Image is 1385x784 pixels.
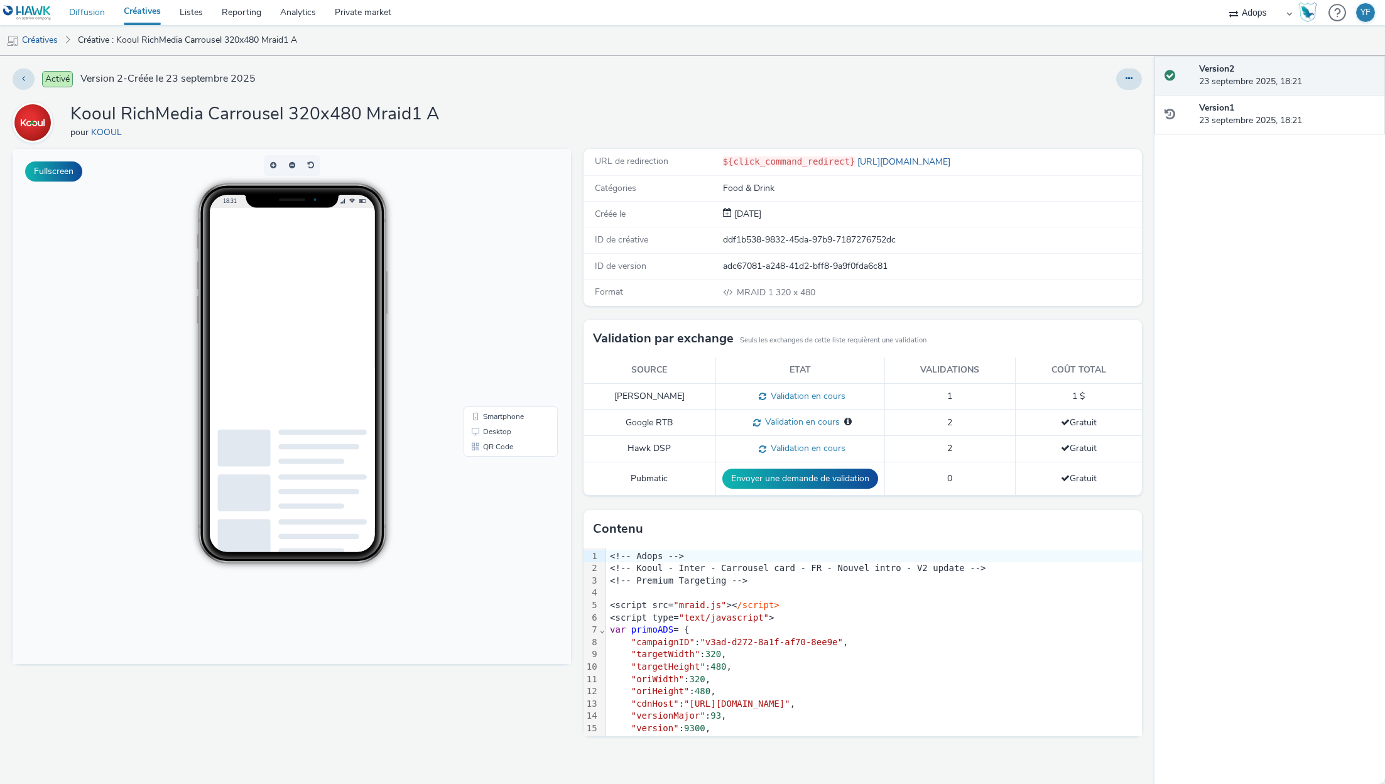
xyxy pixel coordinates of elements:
div: 12 [584,685,599,698]
span: "oriWidth" [631,674,684,684]
th: Validations [884,357,1015,383]
img: Hawk Academy [1298,3,1317,23]
div: : , [606,698,1141,710]
button: Envoyer une demande de validation [722,469,878,489]
div: : , [606,722,1141,735]
span: "text/javascript" [679,612,769,623]
div: 13 [584,698,599,710]
div: 11 [584,673,599,686]
div: 1 [584,550,599,563]
li: Smartphone [454,260,543,275]
div: : , [606,636,1141,649]
li: QR Code [454,290,543,305]
span: ID de version [595,260,646,272]
div: 8 [584,636,599,649]
a: Hawk Academy [1298,3,1322,23]
div: 23 septembre 2025, 18:21 [1199,63,1375,89]
div: <script src= >< [606,599,1141,612]
span: Smartphone [470,264,511,271]
span: Fold line [599,624,606,634]
span: Format [595,286,623,298]
strong: Version 2 [1199,63,1234,75]
th: Coût total [1015,357,1141,383]
span: 0 [947,472,952,484]
span: primoADS [631,624,673,634]
td: Hawk DSP [584,436,715,462]
span: Gratuit [1061,442,1097,454]
span: 9300 [684,723,705,733]
small: Seuls les exchanges de cette liste requièrent une validation [740,335,926,346]
div: : , [606,661,1141,673]
span: Gratuit [1061,472,1097,484]
img: KOOUL [14,104,51,141]
span: Validation en cours [766,390,845,402]
a: KOOUL [91,126,127,138]
span: "targetHeight" [631,661,705,672]
span: URL de redirection [595,155,668,167]
td: [PERSON_NAME] [584,383,715,410]
h3: Contenu [593,520,643,538]
div: <!-- Adops --> [606,550,1141,563]
span: "targetWidth" [631,649,700,659]
div: 3 [584,575,599,587]
div: : , [606,685,1141,698]
li: Desktop [454,275,543,290]
span: /script> [737,600,779,610]
span: 93 [710,710,721,721]
div: adc67081-a248-41d2-bff8-9a9f0fda6c81 [723,260,1141,273]
div: 10 [584,661,599,673]
div: 14 [584,710,599,722]
div: 23 septembre 2025, 18:21 [1199,102,1375,128]
div: : , [606,648,1141,661]
div: 5 [584,599,599,612]
div: = { [606,624,1141,636]
span: "v3ad-d272-8a1f-af70-8ee9e" [700,637,843,647]
div: <!-- Kooul - Inter - Carrousel card - FR - Nouvel intro - V2 update --> [606,562,1141,575]
div: 4 [584,587,599,599]
span: 2 [947,416,952,428]
span: "version" [631,723,679,733]
div: Food & Drink [723,182,1141,195]
strong: Version 1 [1199,102,1234,114]
span: Validation en cours [766,442,845,454]
h3: Validation par exchange [593,329,734,348]
h1: Kooul RichMedia Carrousel 320x480 Mraid1 A [70,102,439,126]
span: [DATE] [732,208,761,220]
span: 18:31 [210,48,224,55]
span: 2 [947,442,952,454]
span: 320 [690,674,705,684]
div: 15 [584,722,599,735]
span: MRAID 1 [737,286,776,298]
span: "campaignID" [631,637,695,647]
a: Créative : Kooul RichMedia Carrousel 320x480 Mraid1 A [72,25,303,55]
div: 2 [584,562,599,575]
span: 1 $ [1072,390,1085,402]
div: YF [1361,3,1371,22]
div: : , [606,710,1141,722]
td: Google RTB [584,410,715,436]
span: "cdnHost" [631,699,679,709]
a: KOOUL [13,116,58,128]
span: Activé [42,71,73,87]
span: "versionMajor" [631,710,705,721]
span: QR Code [470,294,501,302]
span: "bgColor" [631,735,679,745]
code: ${click_command_redirect} [723,156,855,166]
div: ddf1b538-9832-45da-97b9-7187276752dc [723,234,1141,246]
td: Pubmatic [584,462,715,496]
span: Desktop [470,279,499,286]
img: undefined Logo [3,5,52,21]
div: Création 23 septembre 2025, 18:21 [732,208,761,220]
button: Fullscreen [25,161,82,182]
span: "oriHeight" [631,686,690,696]
img: mobile [6,35,19,47]
div: <script type= > [606,612,1141,624]
div: : , [606,734,1141,747]
div: 16 [584,734,599,747]
span: "1d0202" [684,735,726,745]
span: "mraid.js" [673,600,726,610]
th: Etat [715,357,884,383]
span: 320 [705,649,721,659]
div: 6 [584,612,599,624]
